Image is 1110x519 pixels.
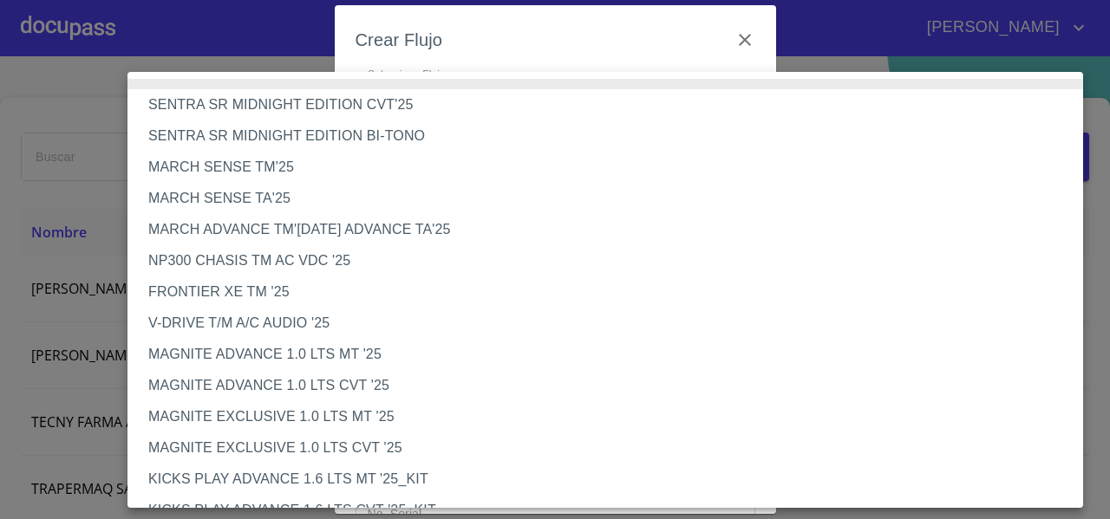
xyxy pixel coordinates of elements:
li: MARCH SENSE TM'25 [127,152,1096,183]
li: KICKS PLAY ADVANCE 1.6 LTS MT '25_KIT [127,464,1096,495]
li: MAGNITE EXCLUSIVE 1.0 LTS CVT '25 [127,432,1096,464]
li: MARCH SENSE TA'25 [127,183,1096,214]
li: NP300 CHASIS TM AC VDC '25 [127,245,1096,276]
li: MAGNITE ADVANCE 1.0 LTS MT '25 [127,339,1096,370]
li: FRONTIER XE TM '25 [127,276,1096,308]
li: SENTRA SR MIDNIGHT EDITION CVT'25 [127,89,1096,120]
li: MARCH ADVANCE TM'[DATE] ADVANCE TA'25 [127,214,1096,245]
li: MAGNITE EXCLUSIVE 1.0 LTS MT '25 [127,401,1096,432]
li: MAGNITE ADVANCE 1.0 LTS CVT '25 [127,370,1096,401]
li: SENTRA SR MIDNIGHT EDITION BI-TONO [127,120,1096,152]
li: V-DRIVE T/M A/C AUDIO '25 [127,308,1096,339]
